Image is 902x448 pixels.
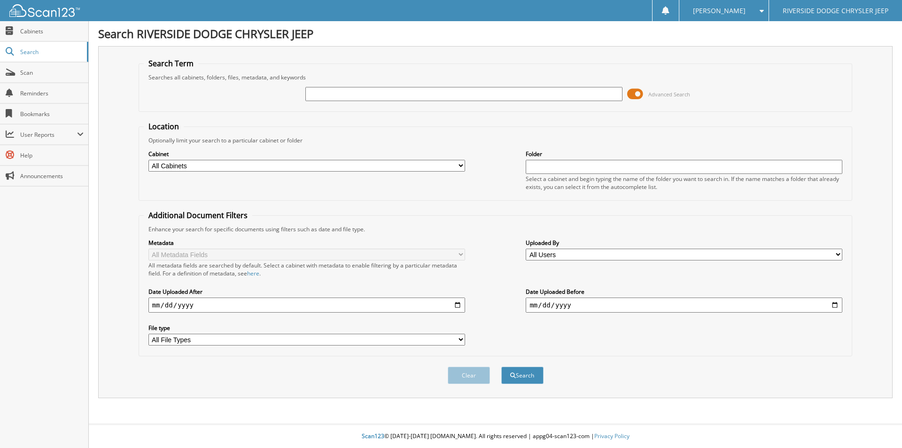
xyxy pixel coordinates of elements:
[20,110,84,118] span: Bookmarks
[148,298,465,313] input: start
[144,210,252,220] legend: Additional Document Filters
[526,288,842,296] label: Date Uploaded Before
[526,175,842,191] div: Select a cabinet and begin typing the name of the folder you want to search in. If the name match...
[20,131,77,139] span: User Reports
[144,136,848,144] div: Optionally limit your search to a particular cabinet or folder
[144,58,198,69] legend: Search Term
[362,432,384,440] span: Scan123
[144,121,184,132] legend: Location
[98,26,893,41] h1: Search RIVERSIDE DODGE CHRYSLER JEEP
[448,367,490,384] button: Clear
[20,48,82,56] span: Search
[693,8,746,14] span: [PERSON_NAME]
[144,73,848,81] div: Searches all cabinets, folders, files, metadata, and keywords
[594,432,630,440] a: Privacy Policy
[20,69,84,77] span: Scan
[648,91,690,98] span: Advanced Search
[148,288,465,296] label: Date Uploaded After
[783,8,888,14] span: RIVERSIDE DODGE CHRYSLER JEEP
[148,239,465,247] label: Metadata
[9,4,80,17] img: scan123-logo-white.svg
[526,239,842,247] label: Uploaded By
[148,150,465,158] label: Cabinet
[247,269,259,277] a: here
[20,27,84,35] span: Cabinets
[20,89,84,97] span: Reminders
[89,425,902,448] div: © [DATE]-[DATE] [DOMAIN_NAME]. All rights reserved | appg04-scan123-com |
[501,367,544,384] button: Search
[526,150,842,158] label: Folder
[855,403,902,448] iframe: Chat Widget
[148,261,465,277] div: All metadata fields are searched by default. Select a cabinet with metadata to enable filtering b...
[20,151,84,159] span: Help
[526,298,842,313] input: end
[20,172,84,180] span: Announcements
[148,324,465,332] label: File type
[144,225,848,233] div: Enhance your search for specific documents using filters such as date and file type.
